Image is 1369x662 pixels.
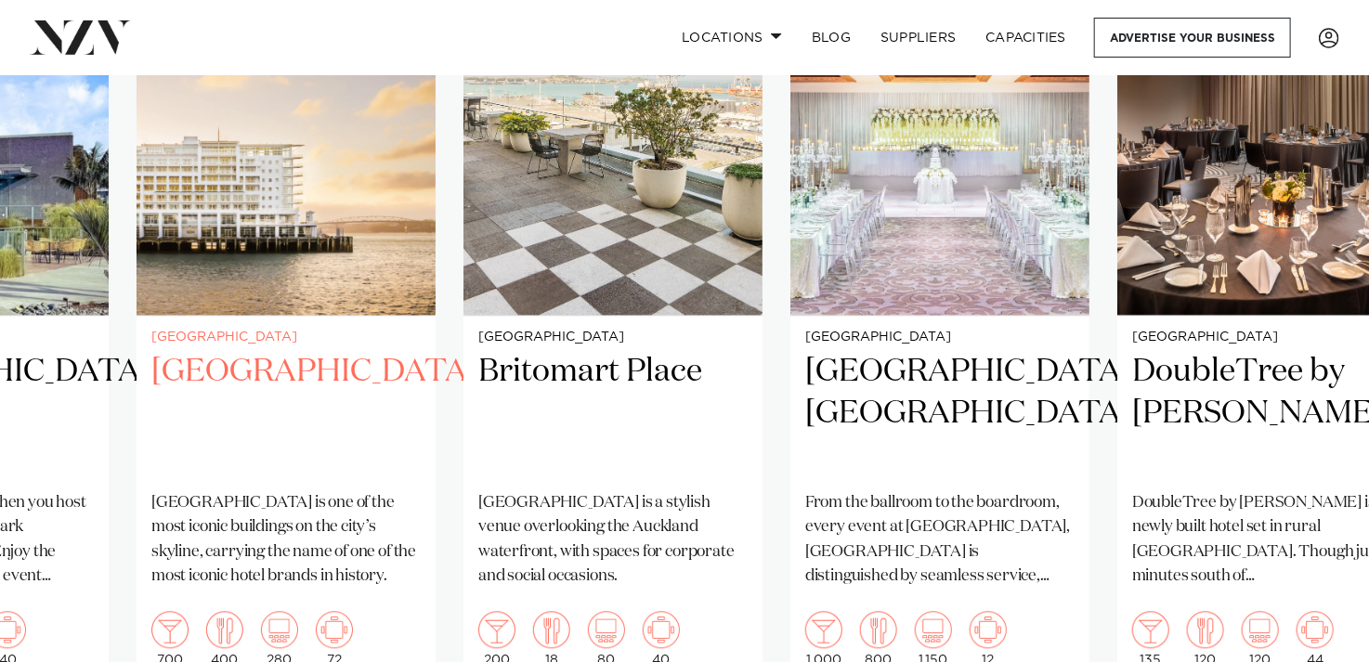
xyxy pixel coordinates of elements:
[478,492,748,590] p: [GEOGRAPHIC_DATA] is a stylish venue overlooking the Auckland waterfront, with spaces for corpora...
[860,612,897,649] img: dining.png
[1187,612,1224,649] img: dining.png
[805,352,1075,477] h2: [GEOGRAPHIC_DATA], [GEOGRAPHIC_DATA]
[915,612,952,649] img: theatre.png
[805,331,1075,345] small: [GEOGRAPHIC_DATA]
[478,331,748,345] small: [GEOGRAPHIC_DATA]
[151,612,189,649] img: cocktail.png
[667,18,797,58] a: Locations
[1132,612,1169,649] img: cocktail.png
[151,352,421,477] h2: [GEOGRAPHIC_DATA]
[797,18,866,58] a: BLOG
[970,612,1007,649] img: meeting.png
[1242,612,1279,649] img: theatre.png
[1297,612,1334,649] img: meeting.png
[151,331,421,345] small: [GEOGRAPHIC_DATA]
[588,612,625,649] img: theatre.png
[533,612,570,649] img: dining.png
[478,352,748,477] h2: Britomart Place
[261,612,298,649] img: theatre.png
[1094,18,1291,58] a: Advertise your business
[316,612,353,649] img: meeting.png
[866,18,971,58] a: SUPPLIERS
[30,20,131,54] img: nzv-logo.png
[643,612,680,649] img: meeting.png
[971,18,1082,58] a: Capacities
[805,492,1075,590] p: From the ballroom to the boardroom, every event at [GEOGRAPHIC_DATA], [GEOGRAPHIC_DATA] is distin...
[151,492,421,590] p: [GEOGRAPHIC_DATA] is one of the most iconic buildings on the city’s skyline, carrying the name of...
[805,612,842,649] img: cocktail.png
[478,612,515,649] img: cocktail.png
[206,612,243,649] img: dining.png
